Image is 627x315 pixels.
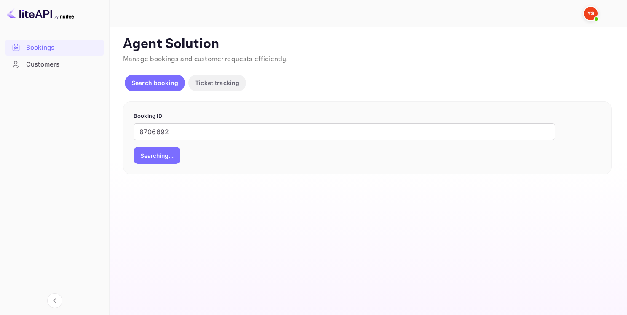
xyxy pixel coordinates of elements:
p: Search booking [131,78,178,87]
button: Collapse navigation [47,293,62,308]
a: Bookings [5,40,104,55]
input: Enter Booking ID (e.g., 63782194) [134,123,555,140]
div: Bookings [5,40,104,56]
button: Searching... [134,147,180,164]
img: Yandex Support [584,7,598,20]
p: Booking ID [134,112,601,120]
p: Ticket tracking [195,78,239,87]
div: Customers [26,60,100,69]
div: Customers [5,56,104,73]
img: LiteAPI logo [7,7,74,20]
a: Customers [5,56,104,72]
p: Agent Solution [123,36,612,53]
span: Manage bookings and customer requests efficiently. [123,55,288,64]
div: Bookings [26,43,100,53]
